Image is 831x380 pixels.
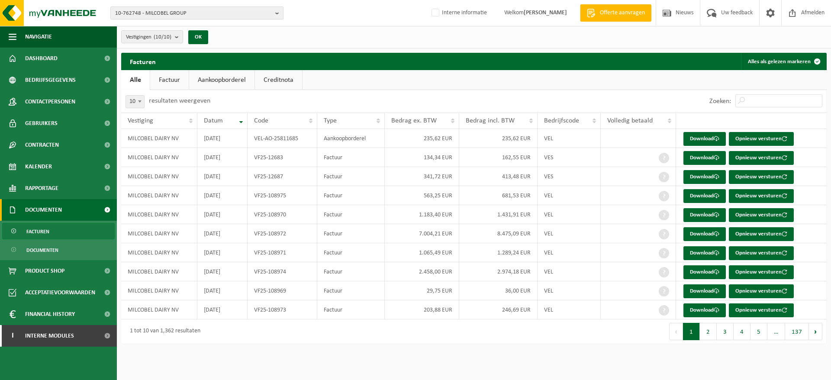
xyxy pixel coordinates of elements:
[683,189,726,203] a: Download
[121,30,183,43] button: Vestigingen(10/10)
[459,148,538,167] td: 162,55 EUR
[729,227,794,241] button: Opnieuw versturen
[121,300,197,319] td: MILCOBEL DAIRY NV
[683,227,726,241] a: Download
[121,281,197,300] td: MILCOBEL DAIRY NV
[25,26,52,48] span: Navigatie
[197,205,248,224] td: [DATE]
[683,208,726,222] a: Download
[391,117,437,124] span: Bedrag ex. BTW
[729,189,794,203] button: Opnieuw versturen
[324,117,337,124] span: Type
[25,113,58,134] span: Gebruikers
[188,30,208,44] button: OK
[538,224,601,243] td: VEL
[254,117,268,124] span: Code
[385,186,459,205] td: 563,25 EUR
[121,53,164,70] h2: Facturen
[700,323,717,340] button: 2
[197,300,248,319] td: [DATE]
[729,208,794,222] button: Opnieuw versturen
[121,129,197,148] td: MILCOBEL DAIRY NV
[25,69,76,91] span: Bedrijfsgegevens
[248,224,317,243] td: VF25-108972
[459,262,538,281] td: 2.974,18 EUR
[154,34,171,40] count: (10/10)
[598,9,647,17] span: Offerte aanvragen
[683,246,726,260] a: Download
[538,148,601,167] td: VES
[248,129,317,148] td: VEL-AO-25811685
[459,186,538,205] td: 681,53 EUR
[197,129,248,148] td: [DATE]
[538,300,601,319] td: VEL
[197,262,248,281] td: [DATE]
[197,148,248,167] td: [DATE]
[785,323,809,340] button: 137
[25,260,64,282] span: Product Shop
[317,281,385,300] td: Factuur
[385,262,459,281] td: 2.458,00 EUR
[683,170,726,184] a: Download
[248,262,317,281] td: VF25-108974
[683,265,726,279] a: Download
[255,70,302,90] a: Creditnota
[734,323,750,340] button: 4
[750,323,767,340] button: 5
[580,4,651,22] a: Offerte aanvragen
[385,300,459,319] td: 203,88 EUR
[25,199,62,221] span: Documenten
[729,170,794,184] button: Opnieuw versturen
[538,129,601,148] td: VEL
[669,323,683,340] button: Previous
[709,98,731,105] label: Zoeken:
[25,325,74,347] span: Interne modules
[729,132,794,146] button: Opnieuw versturen
[683,132,726,146] a: Download
[459,224,538,243] td: 8.475,09 EUR
[26,242,58,258] span: Documenten
[317,300,385,319] td: Factuur
[121,243,197,262] td: MILCOBEL DAIRY NV
[197,167,248,186] td: [DATE]
[26,223,49,240] span: Facturen
[459,243,538,262] td: 1.289,24 EUR
[767,323,785,340] span: …
[204,117,223,124] span: Datum
[683,303,726,317] a: Download
[9,325,16,347] span: I
[126,31,171,44] span: Vestigingen
[683,323,700,340] button: 1
[121,167,197,186] td: MILCOBEL DAIRY NV
[2,242,115,258] a: Documenten
[729,284,794,298] button: Opnieuw versturen
[197,243,248,262] td: [DATE]
[25,303,75,325] span: Financial History
[248,186,317,205] td: VF25-108975
[538,243,601,262] td: VEL
[115,7,272,20] span: 10-762748 - MILCOBEL GROUP
[248,281,317,300] td: VF25-108969
[385,148,459,167] td: 134,34 EUR
[385,224,459,243] td: 7.004,21 EUR
[741,53,826,70] button: Alles als gelezen markeren
[189,70,254,90] a: Aankoopborderel
[2,223,115,239] a: Facturen
[25,156,52,177] span: Kalender
[317,262,385,281] td: Factuur
[459,167,538,186] td: 413,48 EUR
[459,281,538,300] td: 36,00 EUR
[121,186,197,205] td: MILCOBEL DAIRY NV
[538,262,601,281] td: VEL
[459,300,538,319] td: 246,69 EUR
[538,205,601,224] td: VEL
[248,243,317,262] td: VF25-108971
[459,205,538,224] td: 1.431,91 EUR
[538,281,601,300] td: VEL
[317,205,385,224] td: Factuur
[607,117,653,124] span: Volledig betaald
[248,205,317,224] td: VF25-108970
[126,96,144,108] span: 10
[197,281,248,300] td: [DATE]
[110,6,283,19] button: 10-762748 - MILCOBEL GROUP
